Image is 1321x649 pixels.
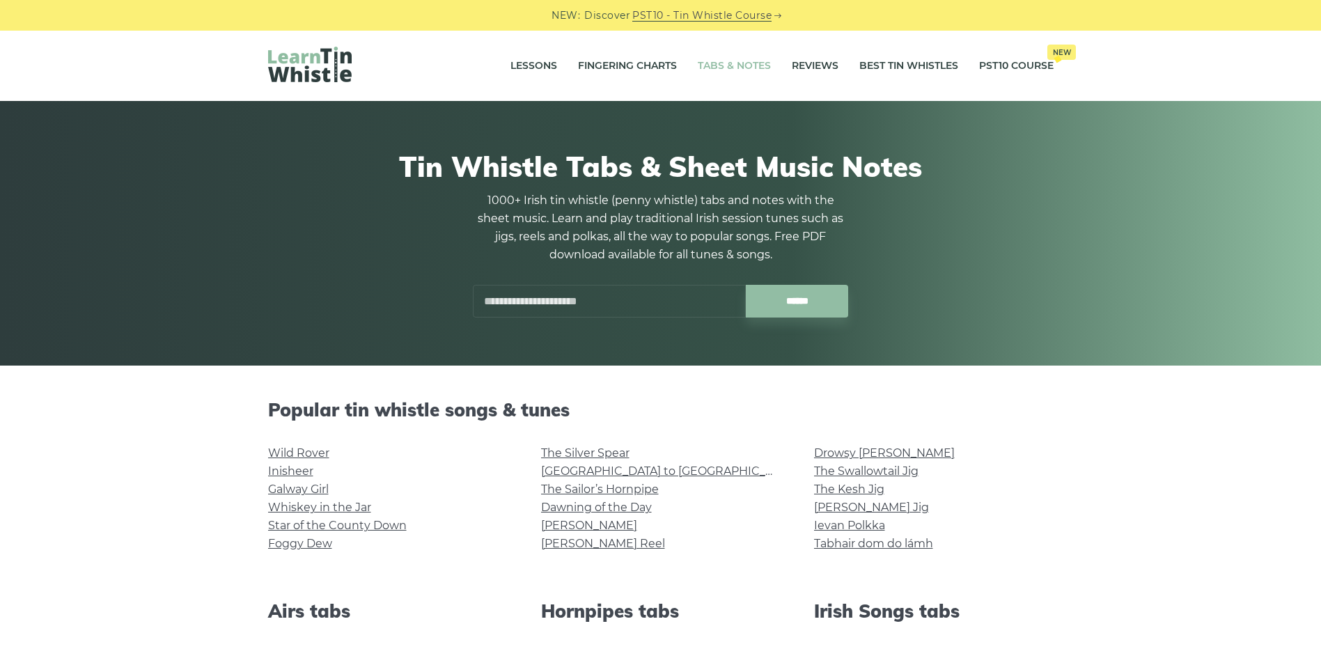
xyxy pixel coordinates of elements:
[541,446,630,460] a: The Silver Spear
[268,483,329,496] a: Galway Girl
[814,600,1054,622] h2: Irish Songs tabs
[578,49,677,84] a: Fingering Charts
[541,483,659,496] a: The Sailor’s Hornpipe
[979,49,1054,84] a: PST10 CourseNew
[698,49,771,84] a: Tabs & Notes
[814,446,955,460] a: Drowsy [PERSON_NAME]
[814,519,885,532] a: Ievan Polkka
[510,49,557,84] a: Lessons
[1047,45,1076,60] span: New
[473,191,849,264] p: 1000+ Irish tin whistle (penny whistle) tabs and notes with the sheet music. Learn and play tradi...
[541,537,665,550] a: [PERSON_NAME] Reel
[268,537,332,550] a: Foggy Dew
[268,464,313,478] a: Inisheer
[792,49,838,84] a: Reviews
[541,600,781,622] h2: Hornpipes tabs
[814,537,933,550] a: Tabhair dom do lámh
[268,150,1054,183] h1: Tin Whistle Tabs & Sheet Music Notes
[814,464,919,478] a: The Swallowtail Jig
[268,519,407,532] a: Star of the County Down
[268,47,352,82] img: LearnTinWhistle.com
[268,399,1054,421] h2: Popular tin whistle songs & tunes
[541,501,652,514] a: Dawning of the Day
[859,49,958,84] a: Best Tin Whistles
[541,464,798,478] a: [GEOGRAPHIC_DATA] to [GEOGRAPHIC_DATA]
[814,501,929,514] a: [PERSON_NAME] Jig
[268,501,371,514] a: Whiskey in the Jar
[268,600,508,622] h2: Airs tabs
[268,446,329,460] a: Wild Rover
[814,483,884,496] a: The Kesh Jig
[541,519,637,532] a: [PERSON_NAME]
